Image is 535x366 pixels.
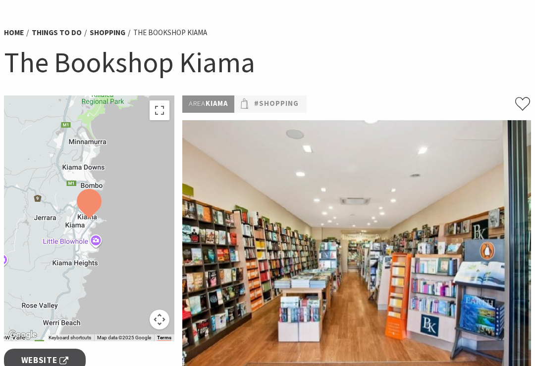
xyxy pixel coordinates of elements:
[189,99,206,108] span: Area
[182,95,234,112] p: Kiama
[4,28,24,38] a: Home
[6,328,39,341] a: Open this area in Google Maps (opens a new window)
[157,335,171,341] a: Terms (opens in new tab)
[6,328,39,341] img: Google
[32,28,82,38] a: Things To Do
[97,335,151,340] span: Map data ©2025 Google
[133,27,207,39] li: The Bookshop Kiama
[150,310,169,329] button: Map camera controls
[90,28,125,38] a: Shopping
[4,44,531,81] h1: The Bookshop Kiama
[49,334,91,341] button: Keyboard shortcuts
[150,100,169,120] button: Toggle fullscreen view
[254,98,299,110] a: #Shopping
